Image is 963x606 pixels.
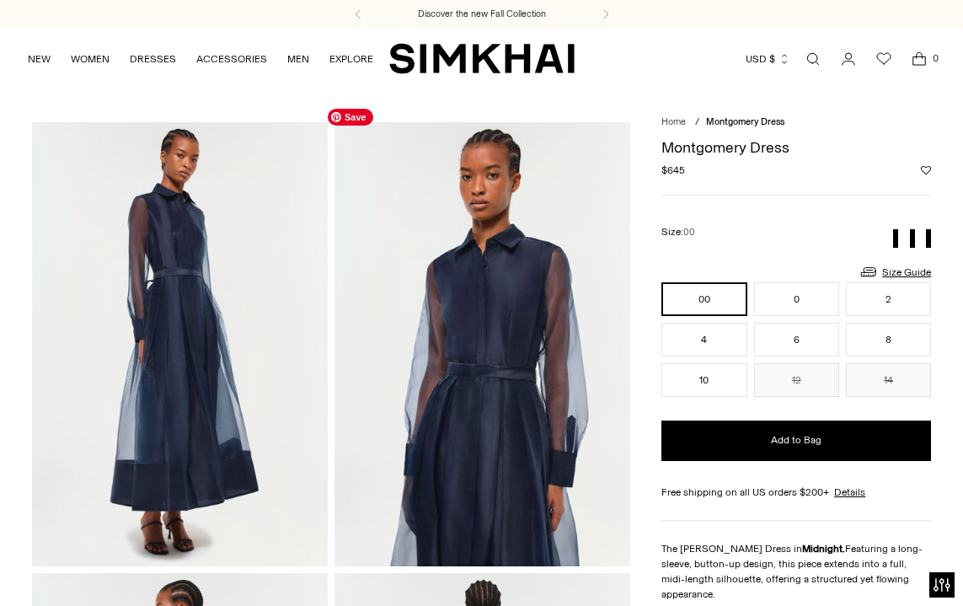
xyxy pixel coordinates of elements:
[28,40,51,78] a: NEW
[661,116,686,127] a: Home
[418,8,546,21] a: Discover the new Fall Collection
[846,363,931,397] button: 14
[71,40,110,78] a: WOMEN
[867,42,901,76] a: Wishlist
[130,40,176,78] a: DRESSES
[661,485,931,500] div: Free shipping on all US orders $200+
[661,282,746,316] button: 00
[287,40,309,78] a: MEN
[661,541,931,602] p: The [PERSON_NAME] Dress in Featuring a long-sleeve, button-up design, this piece extends into a f...
[661,363,746,397] button: 10
[706,116,784,127] span: Montgomery Dress
[754,282,839,316] button: 0
[328,109,373,126] span: Save
[329,40,373,78] a: EXPLORE
[846,282,931,316] button: 2
[771,433,821,448] span: Add to Bag
[196,40,267,78] a: ACCESSORIES
[661,140,931,155] h1: Montgomery Dress
[683,227,695,238] span: 00
[832,42,865,76] a: Go to the account page
[661,323,746,357] button: 4
[846,323,931,357] button: 8
[754,323,839,357] button: 6
[389,42,575,75] a: SIMKHAI
[928,51,943,66] span: 0
[802,543,845,555] strong: Midnight.
[661,163,685,178] span: $645
[746,40,790,78] button: USD $
[902,42,936,76] a: Open cart modal
[661,421,931,461] button: Add to Bag
[921,165,931,175] button: Add to Wishlist
[796,42,830,76] a: Open search modal
[754,363,839,397] button: 12
[32,122,328,566] img: Montgomery Dress
[661,224,695,240] label: Size:
[661,115,931,130] nav: breadcrumbs
[859,261,931,282] a: Size Guide
[334,122,630,566] img: Montgomery Dress
[834,485,865,500] a: Details
[695,115,699,130] div: /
